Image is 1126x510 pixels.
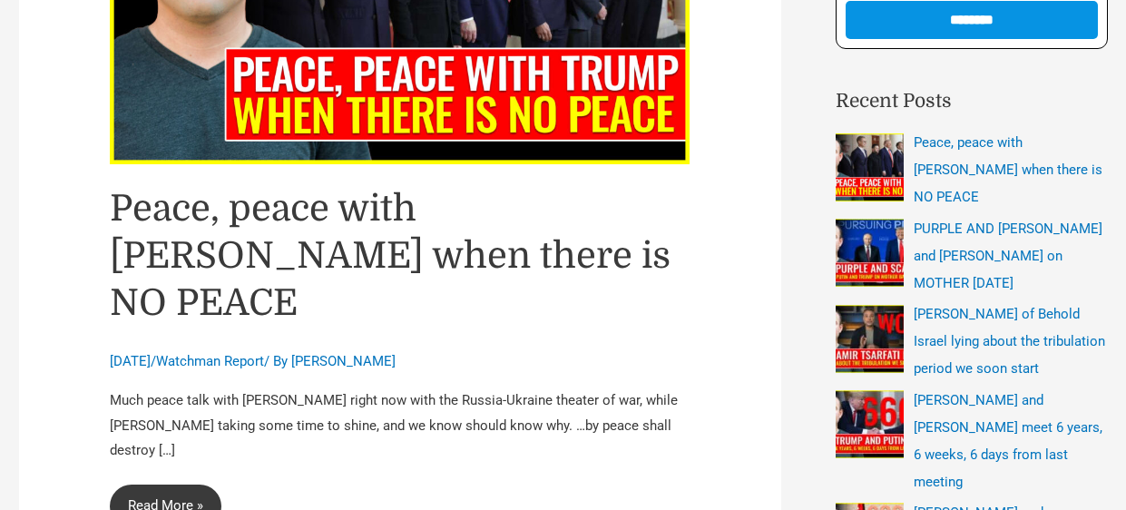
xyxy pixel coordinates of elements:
[291,353,396,369] a: [PERSON_NAME]
[914,306,1105,377] a: [PERSON_NAME] of Behold Israel lying about the tribulation period we soon start
[110,188,671,324] a: Peace, peace with [PERSON_NAME] when there is NO PEACE
[110,352,690,372] div: / / By
[914,134,1102,205] a: Peace, peace with [PERSON_NAME] when there is NO PEACE
[914,221,1102,291] a: PURPLE AND [PERSON_NAME] and [PERSON_NAME] on MOTHER [DATE]
[110,388,690,465] p: Much peace talk with [PERSON_NAME] right now with the Russia-Ukraine theater of war, while [PERSO...
[110,353,151,369] span: [DATE]
[156,353,264,369] a: Watchman Report
[914,392,1102,490] a: [PERSON_NAME] and [PERSON_NAME] meet 6 years, 6 weeks, 6 days from last meeting
[836,87,1108,116] h2: Recent Posts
